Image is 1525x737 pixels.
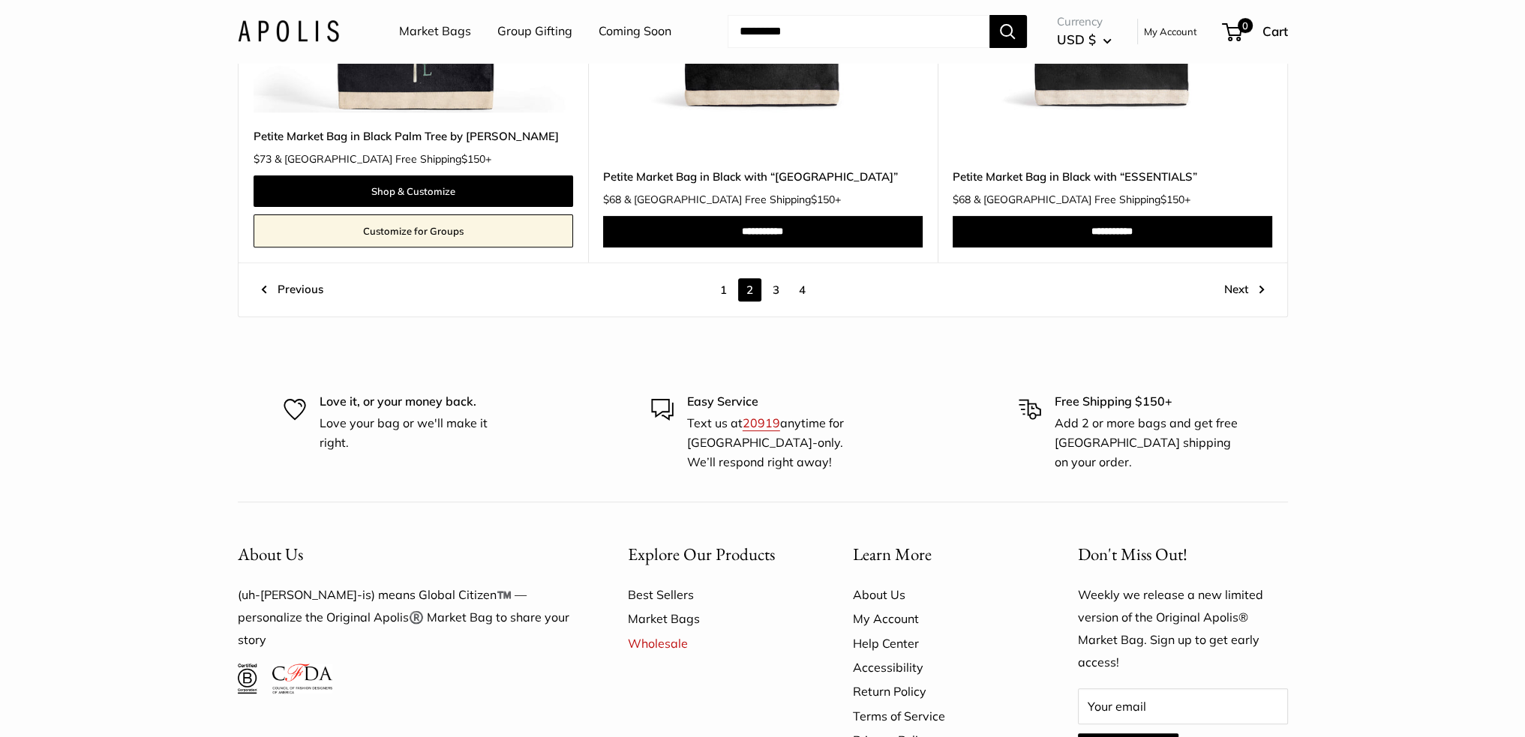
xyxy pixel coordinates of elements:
[728,15,989,48] input: Search...
[1057,31,1096,47] span: USD $
[1055,414,1242,472] p: Add 2 or more bags and get free [GEOGRAPHIC_DATA] shipping on your order.
[853,540,1025,569] button: Learn More
[953,193,971,206] span: $68
[1057,28,1112,52] button: USD $
[320,414,507,452] p: Love your bag or we'll make it right.
[254,152,272,166] span: $73
[254,175,573,207] a: Shop & Customize
[238,20,339,42] img: Apolis
[1224,278,1265,301] a: Next
[628,543,775,565] span: Explore Our Products
[497,20,572,43] a: Group Gifting
[238,540,575,569] button: About Us
[238,543,303,565] span: About Us
[811,193,835,206] span: $150
[853,631,1025,655] a: Help Center
[628,631,800,655] a: Wholesale
[1078,584,1288,674] p: Weekly we release a new limited version of the Original Apolis® Market Bag. Sign up to get early ...
[238,584,575,652] p: (uh-[PERSON_NAME]-is) means Global Citizen™️ — personalize the Original Apolis®️ Market Bag to sh...
[603,168,923,185] a: Petite Market Bag in Black with “[GEOGRAPHIC_DATA]”
[1144,22,1197,40] a: My Account
[272,664,332,694] img: Council of Fashion Designers of America Member
[712,278,735,301] a: 1
[1223,19,1288,43] a: 0 Cart
[1237,18,1252,33] span: 0
[953,168,1272,185] a: Petite Market Bag in Black with “ESSENTIALS”
[399,20,471,43] a: Market Bags
[853,704,1025,728] a: Terms of Service
[853,607,1025,631] a: My Account
[320,392,507,412] p: Love it, or your money back.
[624,194,841,205] span: & [GEOGRAPHIC_DATA] Free Shipping +
[261,278,323,301] a: Previous
[254,127,573,145] a: Petite Market Bag in Black Palm Tree by [PERSON_NAME]
[628,607,800,631] a: Market Bags
[853,679,1025,703] a: Return Policy
[1055,392,1242,412] p: Free Shipping $150+
[989,15,1027,48] button: Search
[628,583,800,607] a: Best Sellers
[687,392,875,412] p: Easy Service
[1078,540,1288,569] p: Don't Miss Out!
[687,414,875,472] p: Text us at anytime for [GEOGRAPHIC_DATA]-only. We’ll respond right away!
[791,278,814,301] a: 4
[461,152,485,166] span: $150
[853,583,1025,607] a: About Us
[603,193,621,206] span: $68
[1057,11,1112,32] span: Currency
[599,20,671,43] a: Coming Soon
[254,214,573,247] a: Customize for Groups
[743,415,780,430] a: 20919
[853,655,1025,679] a: Accessibility
[764,278,788,301] a: 3
[1160,193,1184,206] span: $150
[628,540,800,569] button: Explore Our Products
[738,278,761,301] span: 2
[275,154,491,164] span: & [GEOGRAPHIC_DATA] Free Shipping +
[853,543,932,565] span: Learn More
[238,664,258,694] img: Certified B Corporation
[1262,23,1288,39] span: Cart
[974,194,1190,205] span: & [GEOGRAPHIC_DATA] Free Shipping +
